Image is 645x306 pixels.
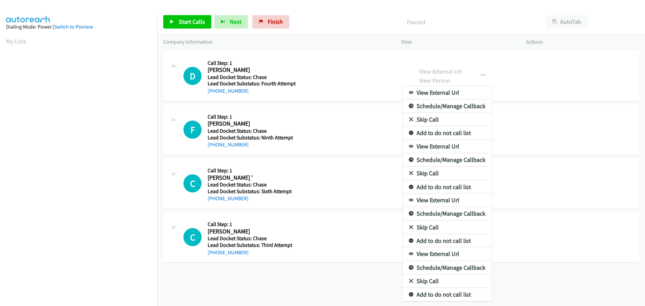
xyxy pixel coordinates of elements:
[402,193,492,207] a: View External Url
[402,99,492,113] a: Schedule/Manage Callback
[402,140,492,153] a: View External Url
[402,126,492,140] a: Add to do not call list
[402,207,492,220] a: Schedule/Manage Callback
[54,24,93,30] a: Switch to Preview
[402,113,492,126] a: Skip Call
[6,23,151,31] div: Dialing Mode: Power |
[402,180,492,194] a: Add to do not call list
[402,153,492,167] a: Schedule/Manage Callback
[402,221,492,234] a: Skip Call
[402,261,492,274] a: Schedule/Manage Callback
[402,86,492,99] a: View External Url
[402,167,492,180] a: Skip Call
[402,234,492,248] a: Add to do not call list
[6,37,26,45] a: My Lists
[402,288,492,301] a: Add to do not call list
[402,274,492,288] a: Skip Call
[402,247,492,261] a: View External Url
